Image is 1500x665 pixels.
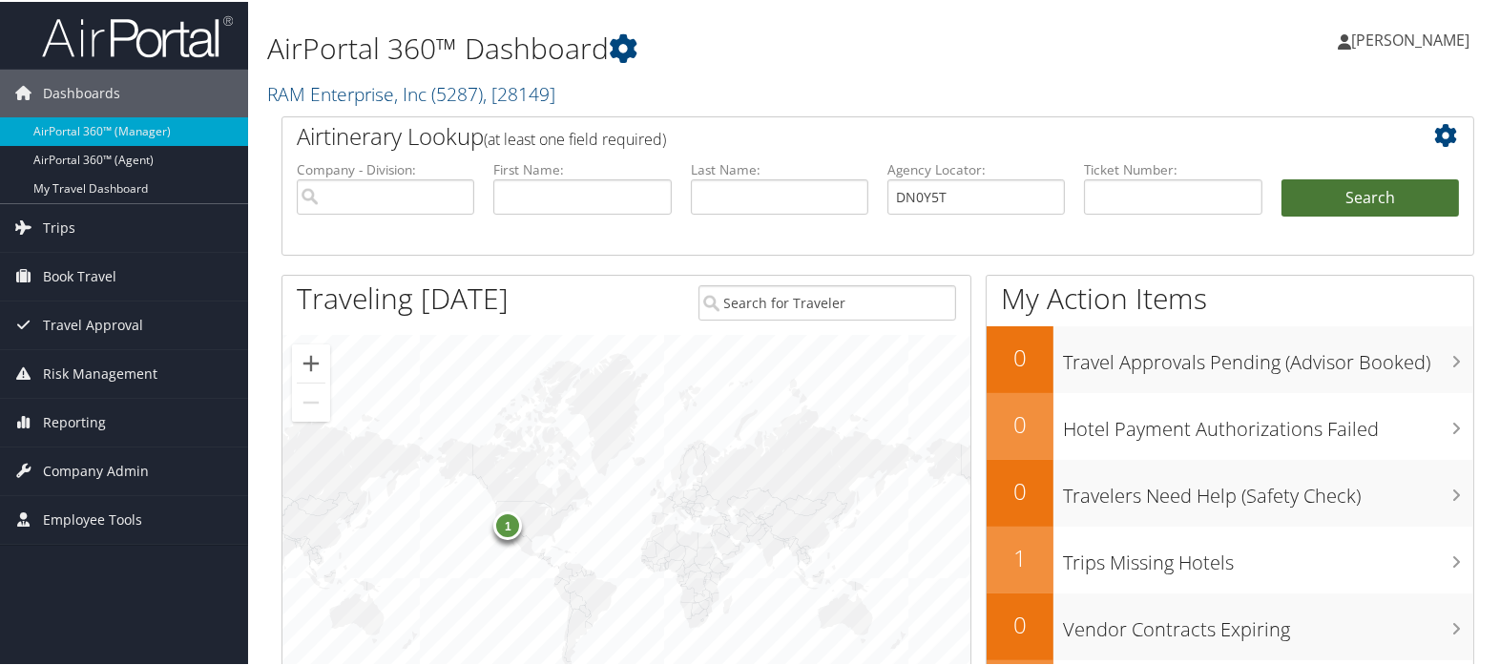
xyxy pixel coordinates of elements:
span: ( 5287 ) [431,79,483,105]
label: First Name: [493,158,671,177]
span: Risk Management [43,348,157,396]
label: Agency Locator: [887,158,1065,177]
span: Employee Tools [43,494,142,542]
button: Zoom in [292,343,330,381]
span: Company Admin [43,446,149,493]
h2: 0 [987,473,1053,506]
h3: Travel Approvals Pending (Advisor Booked) [1063,338,1473,374]
a: 0Travelers Need Help (Safety Check) [987,458,1473,525]
a: 0Hotel Payment Authorizations Failed [987,391,1473,458]
a: 0Travel Approvals Pending (Advisor Booked) [987,324,1473,391]
h3: Trips Missing Hotels [1063,538,1473,574]
h2: 0 [987,340,1053,372]
label: Ticket Number: [1084,158,1261,177]
h1: Traveling [DATE] [297,277,509,317]
a: RAM Enterprise, Inc [267,79,555,105]
span: Dashboards [43,68,120,115]
span: Book Travel [43,251,116,299]
h2: Airtinerary Lookup [297,118,1360,151]
label: Last Name: [691,158,868,177]
div: 1 [494,509,523,538]
h1: My Action Items [987,277,1473,317]
span: (at least one field required) [484,127,666,148]
button: Search [1281,177,1459,216]
h3: Hotel Payment Authorizations Failed [1063,405,1473,441]
h2: 0 [987,406,1053,439]
h2: 1 [987,540,1053,572]
h1: AirPortal 360™ Dashboard [267,27,1081,67]
a: 1Trips Missing Hotels [987,525,1473,592]
button: Zoom out [292,382,330,420]
span: [PERSON_NAME] [1351,28,1469,49]
h3: Travelers Need Help (Safety Check) [1063,471,1473,508]
span: Trips [43,202,75,250]
h3: Vendor Contracts Expiring [1063,605,1473,641]
span: Travel Approval [43,300,143,347]
input: Search for Traveler [698,283,956,319]
img: airportal-logo.png [42,12,233,57]
span: , [ 28149 ] [483,79,555,105]
label: Company - Division: [297,158,474,177]
a: 0Vendor Contracts Expiring [987,592,1473,658]
h2: 0 [987,607,1053,639]
a: [PERSON_NAME] [1338,10,1489,67]
span: Reporting [43,397,106,445]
